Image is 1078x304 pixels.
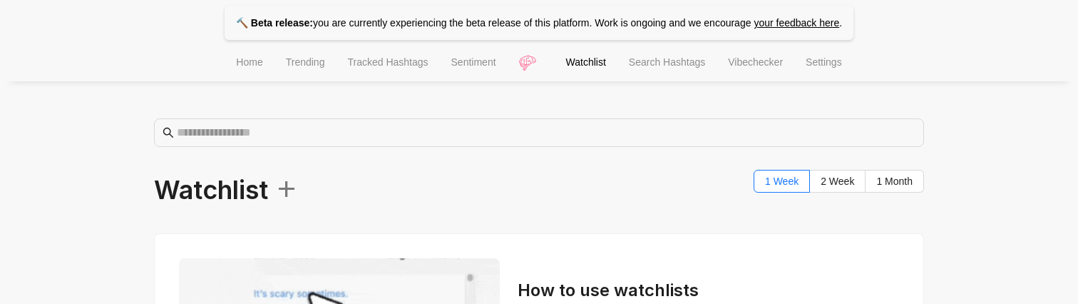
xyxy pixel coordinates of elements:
span: Tracked Hashtags [347,56,428,68]
span: Vibechecker [728,56,783,68]
span: Watchlist [154,170,298,211]
strong: 🔨 Beta release: [236,17,313,29]
span: Search Hashtags [629,56,705,68]
span: Settings [806,56,842,68]
span: 2 Week [821,176,854,187]
span: search [163,127,174,138]
span: Sentiment [451,56,496,68]
span: 1 Month [876,176,913,187]
a: your feedback here [754,17,839,29]
span: Watchlist [566,56,606,68]
span: Trending [286,56,325,68]
h3: How to use watchlists [518,279,899,302]
span: 1 Week [765,176,799,187]
span: Home [236,56,262,68]
span: + [268,166,298,208]
p: you are currently experiencing the beta release of this platform. Work is ongoing and we encourage . [225,6,853,40]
